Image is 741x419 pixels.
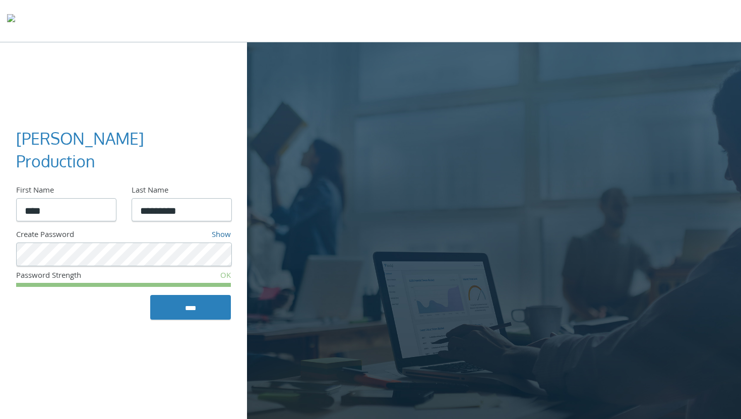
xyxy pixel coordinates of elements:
div: Password Strength [16,270,159,283]
h3: [PERSON_NAME] Production [16,128,223,173]
div: OK [159,270,231,283]
a: Show [212,229,231,242]
div: Create Password [16,229,151,243]
img: todyl-logo-dark.svg [7,11,15,31]
div: First Name [16,185,115,198]
div: Last Name [132,185,231,198]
